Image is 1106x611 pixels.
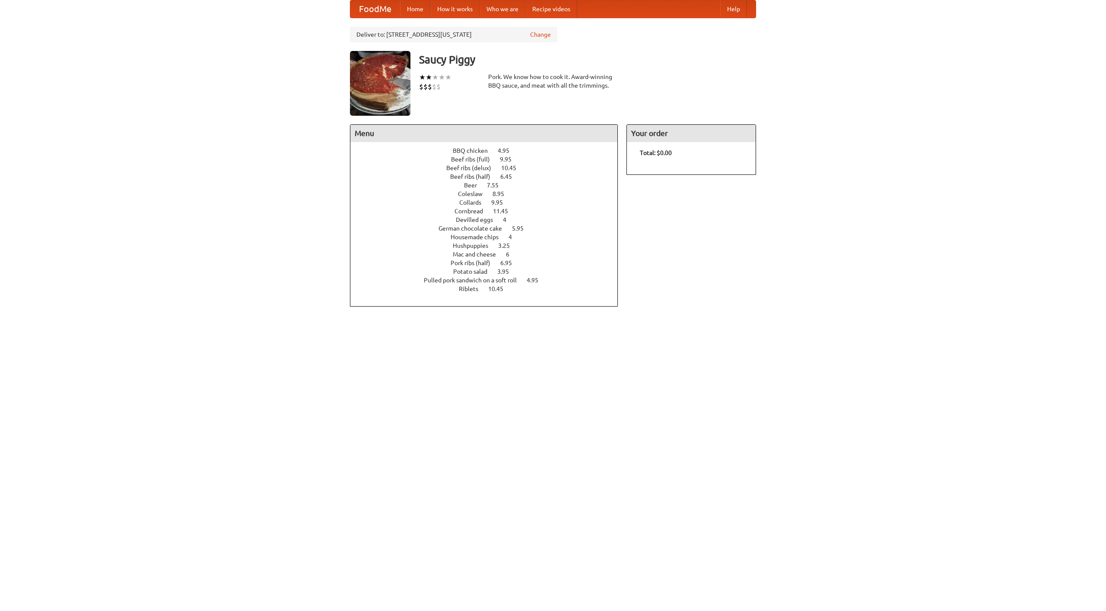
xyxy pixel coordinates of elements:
span: Beer [464,182,486,189]
span: 3.95 [497,268,518,275]
span: Beef ribs (half) [450,173,499,180]
a: Help [720,0,747,18]
span: 5.95 [512,225,532,232]
span: Beef ribs (full) [451,156,499,163]
a: German chocolate cake 5.95 [439,225,540,232]
div: Pork. We know how to cook it. Award-winning BBQ sauce, and meat with all the trimmings. [488,73,618,90]
span: Mac and cheese [453,251,505,258]
span: BBQ chicken [453,147,496,154]
span: 8.95 [493,190,513,197]
span: Housemade chips [451,234,507,241]
a: Change [530,30,551,39]
h4: Menu [350,125,617,142]
span: Potato salad [453,268,496,275]
span: Beef ribs (delux) [446,165,500,171]
a: Potato salad 3.95 [453,268,525,275]
span: German chocolate cake [439,225,511,232]
a: Who we are [480,0,525,18]
span: 9.95 [500,156,520,163]
span: 4.95 [527,277,547,284]
li: ★ [432,73,439,82]
li: ★ [419,73,426,82]
span: Hushpuppies [453,242,497,249]
a: Beer 7.55 [464,182,515,189]
a: Pulled pork sandwich on a soft roll 4.95 [424,277,554,284]
b: Total: $0.00 [640,149,672,156]
span: 11.45 [493,208,517,215]
span: 6.95 [500,260,521,266]
li: $ [432,82,436,92]
li: $ [419,82,423,92]
a: Riblets 10.45 [459,285,519,292]
span: 4.95 [498,147,518,154]
a: Devilled eggs 4 [456,216,522,223]
span: Pulled pork sandwich on a soft roll [424,277,525,284]
a: Beef ribs (delux) 10.45 [446,165,532,171]
a: Pork ribs (half) 6.95 [451,260,528,266]
a: Hushpuppies 3.25 [453,242,526,249]
li: ★ [439,73,445,82]
span: Coleslaw [458,190,491,197]
span: 6.45 [500,173,521,180]
a: FoodMe [350,0,400,18]
a: BBQ chicken 4.95 [453,147,525,154]
span: 4 [509,234,521,241]
a: Home [400,0,430,18]
a: Cornbread 11.45 [454,208,524,215]
div: Deliver to: [STREET_ADDRESS][US_STATE] [350,27,557,42]
a: Collards 9.95 [459,199,519,206]
span: 10.45 [488,285,512,292]
span: 10.45 [501,165,525,171]
span: 6 [506,251,518,258]
span: 7.55 [487,182,507,189]
img: angular.jpg [350,51,410,116]
span: 4 [503,216,515,223]
a: Beef ribs (half) 6.45 [450,173,528,180]
li: ★ [445,73,451,82]
a: Housemade chips 4 [451,234,528,241]
h3: Saucy Piggy [419,51,756,68]
li: $ [423,82,428,92]
a: Coleslaw 8.95 [458,190,520,197]
li: $ [436,82,441,92]
li: ★ [426,73,432,82]
li: $ [428,82,432,92]
a: How it works [430,0,480,18]
span: Devilled eggs [456,216,502,223]
span: Collards [459,199,490,206]
span: Cornbread [454,208,492,215]
h4: Your order [627,125,756,142]
span: 3.25 [498,242,518,249]
span: Pork ribs (half) [451,260,499,266]
a: Recipe videos [525,0,577,18]
span: 9.95 [491,199,512,206]
a: Mac and cheese 6 [453,251,525,258]
a: Beef ribs (full) 9.95 [451,156,528,163]
span: Riblets [459,285,487,292]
